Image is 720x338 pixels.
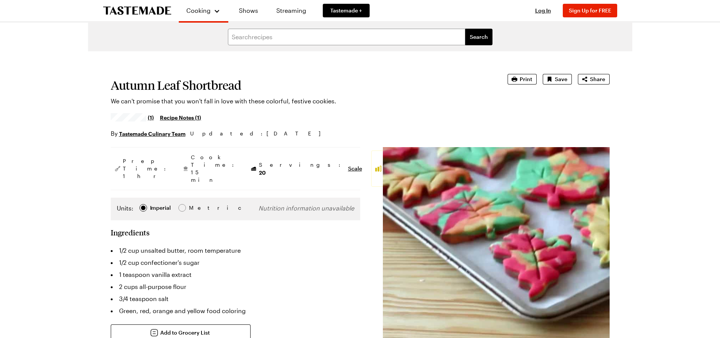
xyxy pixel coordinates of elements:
button: Print [508,74,537,84]
span: Prep Time: 1 hr [123,157,170,180]
div: Imperial [150,204,171,212]
button: Sign Up for FREE [563,4,617,17]
a: Recipe Notes (1) [160,113,201,121]
a: Tastemade Culinary Team [119,129,186,138]
span: Print [520,75,532,83]
span: (1) [148,114,154,121]
span: Servings: [259,161,344,177]
button: Log In [528,7,558,14]
a: Tastemade + [323,4,370,17]
span: Metric [189,204,206,212]
span: Sign Up for FREE [569,7,611,14]
span: Share [590,75,605,83]
li: Green, red, orange and yellow food coloring [111,305,360,317]
h2: Ingredients [111,228,150,237]
button: Save recipe [543,74,572,84]
p: We can't promise that you won't fall in love with these colorful, festive cookies. [111,97,486,106]
li: 1/2 cup confectioner's sugar [111,257,360,269]
div: Metric [189,204,205,212]
span: Cook Time: 15 min [191,154,238,184]
span: Imperial [150,204,172,212]
button: Scale [348,165,362,172]
li: 3/4 teaspoon salt [111,293,360,305]
button: filters [465,29,492,45]
span: Add to Grocery List [160,329,210,336]
li: 2 cups all-purpose flour [111,281,360,293]
span: Nutrition information unavailable [259,204,354,212]
span: Search [470,33,488,41]
a: 2/5 stars from 1 reviews [111,114,154,120]
span: Updated : [DATE] [190,129,328,138]
span: Save [555,75,567,83]
span: Tastemade + [330,7,362,14]
a: To Tastemade Home Page [103,6,171,15]
p: By [111,129,186,138]
button: Share [578,74,610,84]
span: 20 [259,169,266,176]
h1: Autumn Leaf Shortbread [111,78,486,92]
button: Cooking [186,3,221,18]
div: Imperial Metric [117,204,205,214]
li: 1/2 cup unsalted butter, room temperature [111,244,360,257]
li: 1 teaspoon vanilla extract [111,269,360,281]
label: Units: [117,204,133,213]
span: Log In [535,7,551,14]
span: Cooking [186,7,211,14]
